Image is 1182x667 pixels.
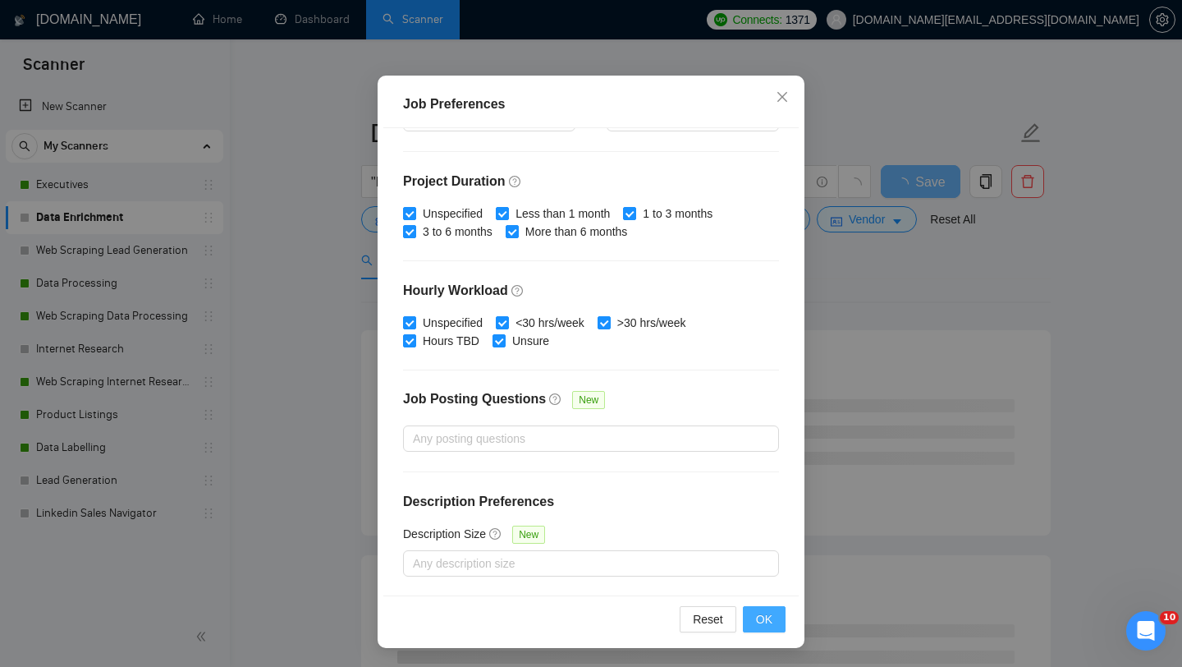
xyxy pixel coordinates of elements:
[416,314,489,332] span: Unspecified
[403,94,779,114] div: Job Preferences
[511,284,525,297] span: question-circle
[403,492,779,512] h4: Description Preferences
[519,223,635,241] span: More than 6 months
[611,314,693,332] span: >30 hrs/week
[509,205,616,223] span: Less than 1 month
[756,610,772,628] span: OK
[509,314,591,332] span: <30 hrs/week
[489,527,502,540] span: question-circle
[1126,611,1166,651] iframe: Intercom live chat
[416,223,499,241] span: 3 to 6 months
[1160,611,1179,624] span: 10
[572,391,605,409] span: New
[743,606,786,632] button: OK
[760,76,804,120] button: Close
[416,332,486,350] span: Hours TBD
[403,389,546,409] h4: Job Posting Questions
[506,332,556,350] span: Unsure
[403,172,779,191] h4: Project Duration
[403,281,779,301] h4: Hourly Workload
[776,90,789,103] span: close
[693,610,723,628] span: Reset
[403,525,486,543] h5: Description Size
[575,105,607,151] div: -
[416,205,489,223] span: Unspecified
[680,606,736,632] button: Reset
[512,526,545,544] span: New
[509,175,522,188] span: question-circle
[636,205,719,223] span: 1 to 3 months
[549,393,562,406] span: question-circle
